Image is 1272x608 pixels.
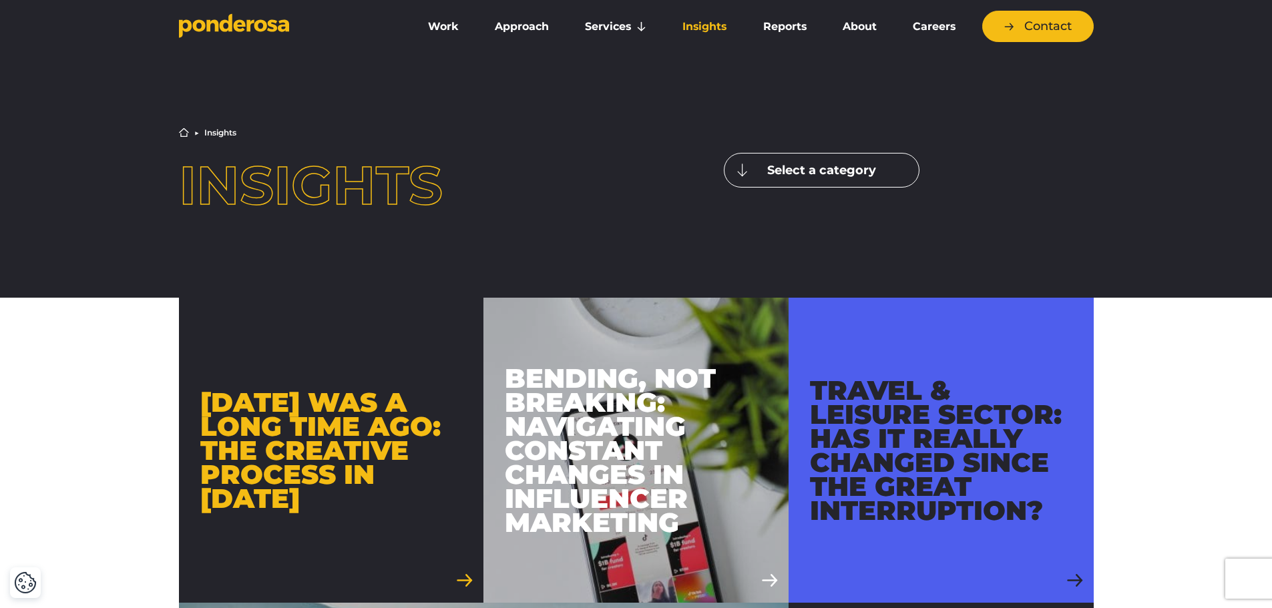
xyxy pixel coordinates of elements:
img: Revisit consent button [14,571,37,594]
span: Insights [179,153,443,218]
a: Bending, Not Breaking: Navigating Constant Changes in Influencer Marketing Bending, Not Breaking:... [483,298,789,603]
a: Insights [667,13,742,41]
button: Cookie Settings [14,571,37,594]
a: Contact [982,11,1094,42]
a: About [827,13,892,41]
a: Go to homepage [179,13,393,40]
a: Travel & Leisure Sector: Has it really changed since the Great Interruption? [789,298,1094,603]
li: Insights [204,129,236,137]
a: [DATE] was a long time ago: The creative process in [DATE] [179,298,484,603]
button: Select a category [724,153,919,188]
a: Home [179,127,189,137]
a: Approach [479,13,564,41]
li: ▶︎ [194,129,199,137]
a: Reports [748,13,822,41]
a: Careers [897,13,971,41]
div: Bending, Not Breaking: Navigating Constant Changes in Influencer Marketing [505,366,767,535]
div: Travel & Leisure Sector: Has it really changed since the Great Interruption? [810,378,1072,523]
a: Services [570,13,662,41]
a: Work [413,13,474,41]
div: [DATE] was a long time ago: The creative process in [DATE] [200,390,463,511]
